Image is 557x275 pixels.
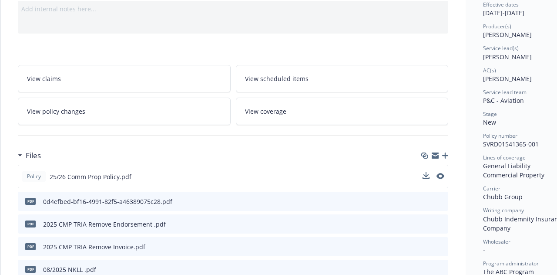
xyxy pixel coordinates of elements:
[483,185,500,192] span: Carrier
[483,132,517,139] span: Policy number
[483,246,485,254] span: -
[50,172,131,181] span: 25/26 Comm Prop Policy.pdf
[423,197,430,206] button: download file
[25,243,36,250] span: pdf
[27,107,85,116] span: View policy changes
[43,242,145,251] div: 2025 CMP TRIA Remove Invoice.pdf
[437,242,445,251] button: preview file
[25,198,36,204] span: pdf
[483,1,519,8] span: Effective dates
[43,197,172,206] div: 0d4efbed-bf16-4991-82f5-a46389075c28.pdf
[483,260,539,267] span: Program administrator
[483,154,526,161] span: Lines of coverage
[483,110,497,118] span: Stage
[26,150,41,161] h3: Files
[483,31,532,39] span: [PERSON_NAME]
[483,238,510,245] span: Wholesaler
[483,207,524,214] span: Writing company
[483,44,519,52] span: Service lead(s)
[437,197,445,206] button: preview file
[483,23,511,30] span: Producer(s)
[423,265,430,274] button: download file
[437,265,445,274] button: preview file
[21,4,445,14] div: Add internal notes here...
[483,193,523,201] span: Chubb Group
[436,173,444,179] button: preview file
[245,107,286,116] span: View coverage
[25,266,36,272] span: pdf
[43,265,96,274] div: 08/2025 NKLL .pdf
[483,53,532,61] span: [PERSON_NAME]
[483,75,532,83] span: [PERSON_NAME]
[483,96,524,105] span: P&C - Aviation
[25,173,43,180] span: Policy
[483,88,527,96] span: Service lead team
[483,118,496,126] span: New
[483,140,539,148] span: SVRD01541365-001
[18,98,231,125] a: View policy changes
[436,172,444,181] button: preview file
[423,172,429,179] button: download file
[27,74,61,83] span: View claims
[423,220,430,229] button: download file
[423,242,430,251] button: download file
[18,65,231,92] a: View claims
[483,67,496,74] span: AC(s)
[423,172,429,181] button: download file
[18,150,41,161] div: Files
[25,221,36,227] span: pdf
[236,98,449,125] a: View coverage
[236,65,449,92] a: View scheduled items
[43,220,166,229] div: 2025 CMP TRIA Remove Endorsement .pdf
[245,74,309,83] span: View scheduled items
[437,220,445,229] button: preview file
